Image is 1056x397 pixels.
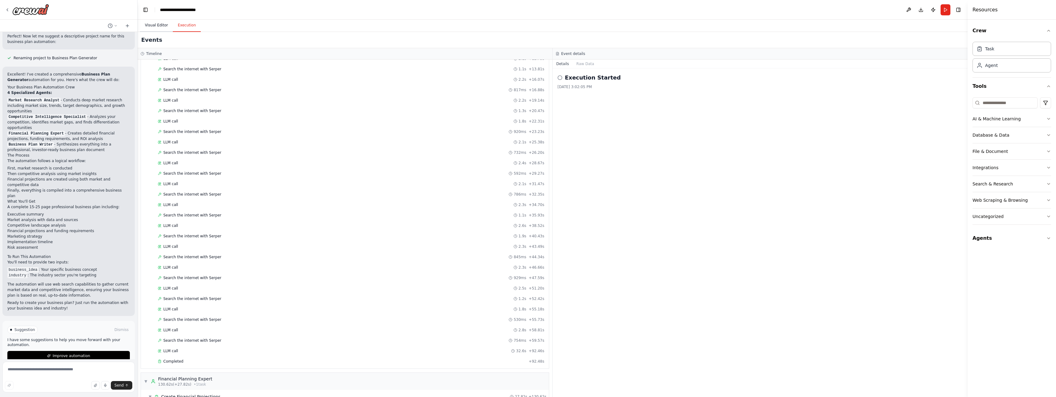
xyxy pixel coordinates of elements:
h2: Execution Started [565,73,621,82]
img: Logo [12,4,49,15]
li: Market analysis with data and sources [7,217,130,223]
span: Search the internet with Serper [163,255,221,259]
li: Competitive landscape analysis [7,223,130,228]
h4: Resources [973,6,998,14]
button: Send [111,381,132,390]
span: Search the internet with Serper [163,129,221,134]
li: Then competitive analysis using market insights [7,171,130,177]
span: 2.3s [518,265,526,270]
li: : The industry sector you're targeting [7,272,130,278]
span: LLM call [163,98,178,103]
span: 817ms [514,88,526,92]
span: Search the internet with Serper [163,338,221,343]
li: Finally, everything is compiled into a comprehensive business plan [7,188,130,199]
h2: To Run This Automation [7,254,130,259]
span: LLM call [163,202,178,207]
span: Search the internet with Serper [163,88,221,92]
p: - Analyzes your competition, identifies market gaps, and finds differentiation opportunities [7,114,130,130]
p: The automation follows a logical workflow: [7,158,130,164]
div: Agent [985,62,998,68]
button: Dismiss [113,327,130,333]
button: Details [553,60,573,68]
code: Financial Planning Expert [7,131,65,136]
div: Tools [973,95,1051,230]
span: + 92.46s [529,348,544,353]
li: Implementation timeline [7,239,130,245]
span: + 40.43s [529,234,544,239]
div: Task [985,46,994,52]
span: 1.1s [518,67,526,72]
button: Raw Data [573,60,598,68]
nav: breadcrumb [160,7,209,13]
span: + 19.14s [529,98,544,103]
span: LLM call [163,161,178,165]
span: LLM call [163,77,178,82]
div: Uncategorized [973,213,1004,220]
span: + 92.48s [529,359,544,364]
div: [DATE] 3:02:05 PM [557,84,963,89]
span: + 31.47s [529,181,544,186]
button: Database & Data [973,127,1051,143]
span: + 59.57s [529,338,544,343]
h2: What You'll Get [7,199,130,204]
li: : Your specific business concept [7,267,130,272]
span: + 28.67s [529,161,544,165]
span: Completed [163,359,183,364]
span: Renaming project to Business Plan Generator [14,56,97,60]
span: 1.8s [518,307,526,312]
span: + 58.81s [529,328,544,333]
span: + 51.20s [529,286,544,291]
code: industry [7,273,28,278]
span: 2.5s [518,286,526,291]
div: File & Document [973,148,1008,154]
span: LLM call [163,223,178,228]
code: Competitive Intelligence Specialist [7,114,87,120]
p: Excellent! I've created a comprehensive automation for you. Here's what the crew will do: [7,72,130,83]
button: Agents [973,230,1051,247]
span: Search the internet with Serper [163,192,221,197]
span: + 47.59s [529,275,544,280]
span: 1.8s [518,119,526,124]
button: Crew [973,22,1051,39]
button: Click to speak your automation idea [101,381,110,390]
li: Financial projections are created using both market and competitive data [7,177,130,188]
span: Search the internet with Serper [163,108,221,113]
span: 1.9s [518,234,526,239]
span: Search the internet with Serper [163,150,221,155]
h2: Events [141,36,162,44]
span: 754ms [514,338,526,343]
button: AI & Machine Learning [973,111,1051,127]
button: Hide right sidebar [954,6,963,14]
button: Improve automation [7,351,130,361]
span: LLM call [163,244,178,249]
span: LLM call [163,140,178,145]
span: LLM call [163,119,178,124]
button: Switch to previous chat [105,22,120,29]
span: + 13.81s [529,67,544,72]
h2: Your Business Plan Automation Crew [7,84,130,90]
button: Execution [173,19,201,32]
span: 530ms [514,317,526,322]
div: Search & Research [973,181,1013,187]
div: Financial Planning Expert [158,376,212,382]
span: 130.62s (+27.82s) [158,382,191,387]
span: + 55.18s [529,307,544,312]
span: 920ms [514,129,526,134]
button: Uncategorized [973,208,1051,224]
span: + 35.93s [529,213,544,218]
button: Integrations [973,160,1051,176]
span: + 16.07s [529,77,544,82]
p: I have some suggestions to help you move forward with your automation. [7,337,130,347]
button: Hide left sidebar [141,6,150,14]
span: + 25.38s [529,140,544,145]
span: 2.3s [518,244,526,249]
span: + 52.42s [529,296,544,301]
span: 1.2s [518,296,526,301]
span: Search the internet with Serper [163,275,221,280]
li: Marketing strategy [7,234,130,239]
p: - Synthesizes everything into a professional, investor-ready business plan document [7,142,130,153]
button: Search & Research [973,176,1051,192]
span: 845ms [514,255,526,259]
span: + 34.70s [529,202,544,207]
span: 2.4s [518,161,526,165]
